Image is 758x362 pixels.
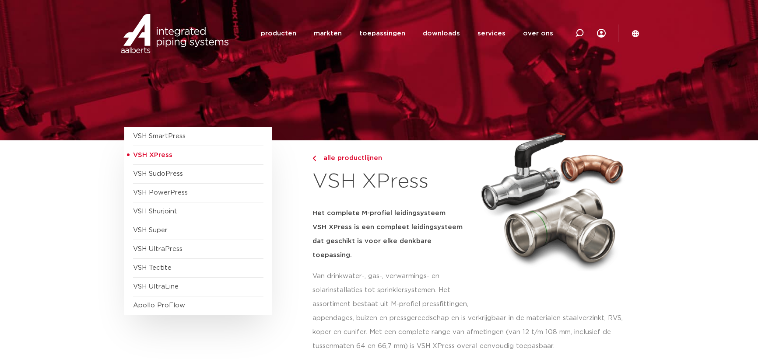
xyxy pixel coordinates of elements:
[312,168,471,196] h1: VSH XPress
[477,17,505,50] a: services
[523,17,553,50] a: over ons
[133,246,182,252] a: VSH UltraPress
[312,311,634,353] p: appendages, buizen en pressgereedschap en is verkrijgbaar in de materialen staalverzinkt, RVS, ko...
[261,17,296,50] a: producten
[359,17,405,50] a: toepassingen
[261,17,553,50] nav: Menu
[312,153,471,164] a: alle productlijnen
[314,17,342,50] a: markten
[312,156,316,161] img: chevron-right.svg
[133,265,172,271] a: VSH Tectite
[133,133,186,139] a: VSH SmartPress
[133,283,179,290] a: VSH UltraLine
[133,171,183,177] a: VSH SudoPress
[133,208,177,215] a: VSH Shurjoint
[597,24,606,43] div: my IPS
[133,302,185,309] a: Apollo ProFlow
[133,189,188,196] a: VSH PowerPress
[133,227,168,233] a: VSH Super
[318,155,382,161] span: alle productlijnen
[312,269,471,311] p: Van drinkwater-, gas-, verwarmings- en solarinstallaties tot sprinklersystemen. Het assortiment b...
[423,17,460,50] a: downloads
[312,206,471,262] h5: Het complete M-profiel leidingsysteem VSH XPress is een compleet leidingsysteem dat geschikt is v...
[133,152,172,158] span: VSH XPress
